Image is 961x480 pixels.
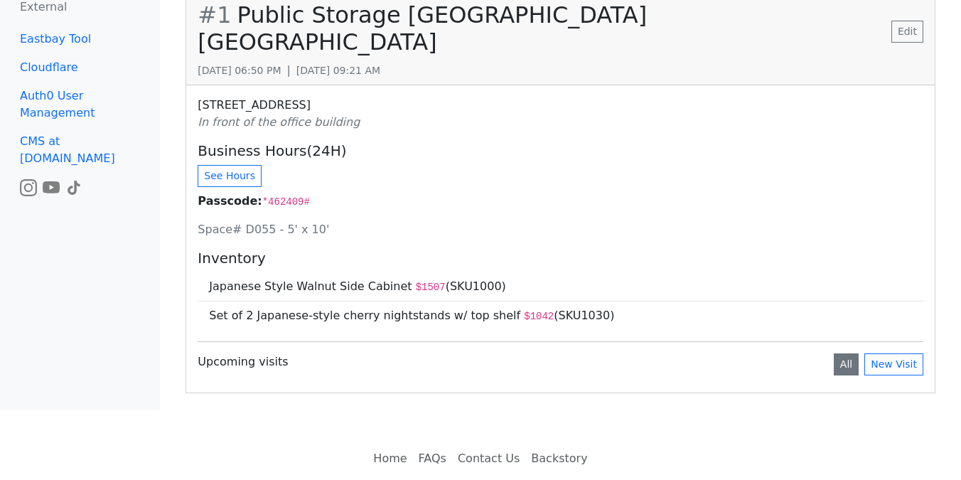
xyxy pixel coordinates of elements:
[296,65,380,76] small: [DATE] 09:21 AM
[20,180,37,193] a: Watch the build video or pictures on Instagram
[198,1,231,28] span: # 1
[198,250,923,267] h5: Inventory
[525,444,593,473] a: Backstory
[9,127,151,173] a: CMS at [DOMAIN_NAME]
[9,25,151,53] a: Eastbay Tool
[198,97,923,131] p: [STREET_ADDRESS]
[198,65,281,76] small: [DATE] 06:50 PM
[286,63,290,77] span: |
[198,142,923,159] h5: Business Hours(24H)
[891,21,923,43] a: Edit
[198,165,262,187] button: See Hours
[413,444,452,473] a: FAQs
[198,355,288,368] h3: Upcoming visits
[524,311,554,322] code: $ 1042
[262,196,310,208] code: *462409#
[834,353,859,375] button: All
[198,272,923,302] li: Japanese Style Walnut Side Cabinet (SKU 1000 )
[198,115,360,129] i: In front of the office building
[452,444,525,473] a: Contact Us
[198,1,891,56] h2: Public Storage [GEOGRAPHIC_DATA] [GEOGRAPHIC_DATA]
[198,194,262,208] b: Passcode:
[65,180,82,193] a: Watch the build video or pictures on TikTok
[416,282,446,293] code: $ 1507
[198,302,923,330] li: Set of 2 Japanese-style cherry nightstands w/ top shelf (SKU 1030 )
[367,444,412,473] a: Home
[198,221,923,238] p: Space# D055 - 5' x 10'
[9,82,151,127] a: Auth0 User Management
[43,180,60,193] a: Watch the build video or pictures on YouTube
[864,353,923,375] a: New Visit
[9,53,151,82] a: Cloudflare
